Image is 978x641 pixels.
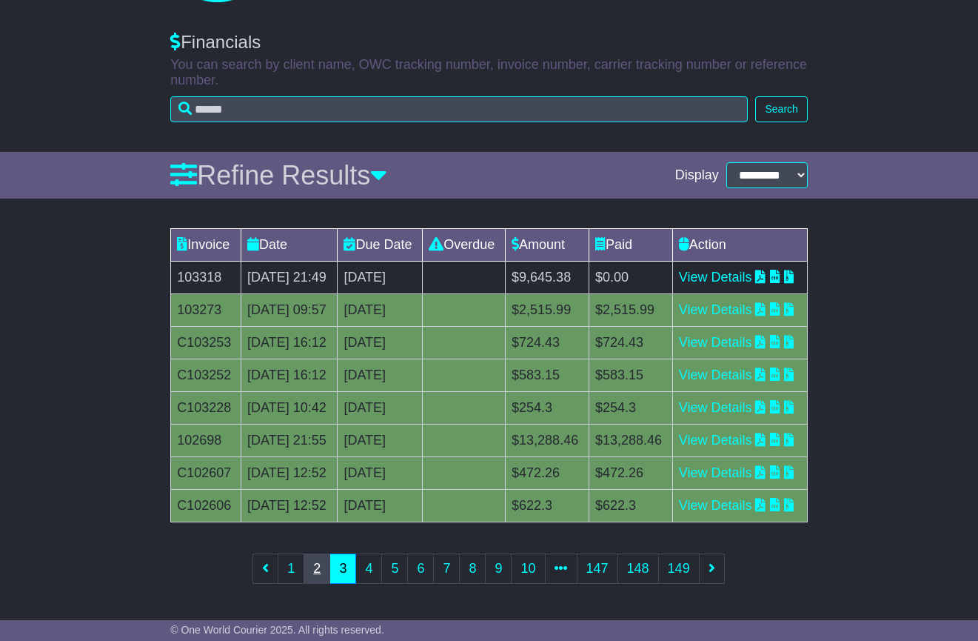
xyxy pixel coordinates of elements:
[589,262,672,294] td: $0.00
[241,294,338,327] td: [DATE] 09:57
[589,457,672,490] td: $472.26
[511,554,545,584] a: 10
[672,229,807,262] td: Action
[679,433,752,448] a: View Details
[338,262,423,294] td: [DATE]
[171,229,241,262] td: Invoice
[506,457,589,490] td: $472.26
[241,490,338,522] td: [DATE] 12:52
[506,359,589,392] td: $583.15
[589,425,672,457] td: $13,288.46
[338,294,423,327] td: [DATE]
[459,554,486,584] a: 8
[338,490,423,522] td: [DATE]
[589,490,672,522] td: $622.3
[338,425,423,457] td: [DATE]
[679,368,752,382] a: View Details
[170,57,808,89] p: You can search by client name, OWC tracking number, invoice number, carrier tracking number or re...
[679,498,752,513] a: View Details
[241,327,338,359] td: [DATE] 16:12
[241,457,338,490] td: [DATE] 12:52
[170,32,808,53] div: Financials
[589,327,672,359] td: $724.43
[171,327,241,359] td: C103253
[171,262,241,294] td: 103318
[506,229,589,262] td: Amount
[589,359,672,392] td: $583.15
[675,167,719,184] span: Display
[679,465,752,480] a: View Details
[679,302,752,317] a: View Details
[241,262,338,294] td: [DATE] 21:49
[506,490,589,522] td: $622.3
[171,359,241,392] td: C103252
[171,490,241,522] td: C102606
[485,554,512,584] a: 9
[171,425,241,457] td: 102698
[679,270,752,285] a: View Details
[171,457,241,490] td: C102607
[506,327,589,359] td: $724.43
[433,554,460,584] a: 7
[241,392,338,425] td: [DATE] 10:42
[679,335,752,350] a: View Details
[423,229,506,262] td: Overdue
[170,160,387,190] a: Refine Results
[329,554,356,584] a: 3
[338,229,423,262] td: Due Date
[338,359,423,392] td: [DATE]
[278,554,304,584] a: 1
[407,554,434,584] a: 6
[381,554,408,584] a: 5
[241,425,338,457] td: [DATE] 21:55
[658,554,700,584] a: 149
[506,262,589,294] td: $9,645.38
[241,229,338,262] td: Date
[589,229,672,262] td: Paid
[506,392,589,425] td: $254.3
[355,554,382,584] a: 4
[170,624,384,636] span: © One World Courier 2025. All rights reserved.
[171,392,241,425] td: C103228
[506,294,589,327] td: $2,515.99
[338,457,423,490] td: [DATE]
[617,554,659,584] a: 148
[338,392,423,425] td: [DATE]
[171,294,241,327] td: 103273
[241,359,338,392] td: [DATE] 16:12
[679,400,752,415] a: View Details
[577,554,618,584] a: 147
[589,392,672,425] td: $254.3
[589,294,672,327] td: $2,515.99
[338,327,423,359] td: [DATE]
[755,96,807,122] button: Search
[304,554,330,584] a: 2
[506,425,589,457] td: $13,288.46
